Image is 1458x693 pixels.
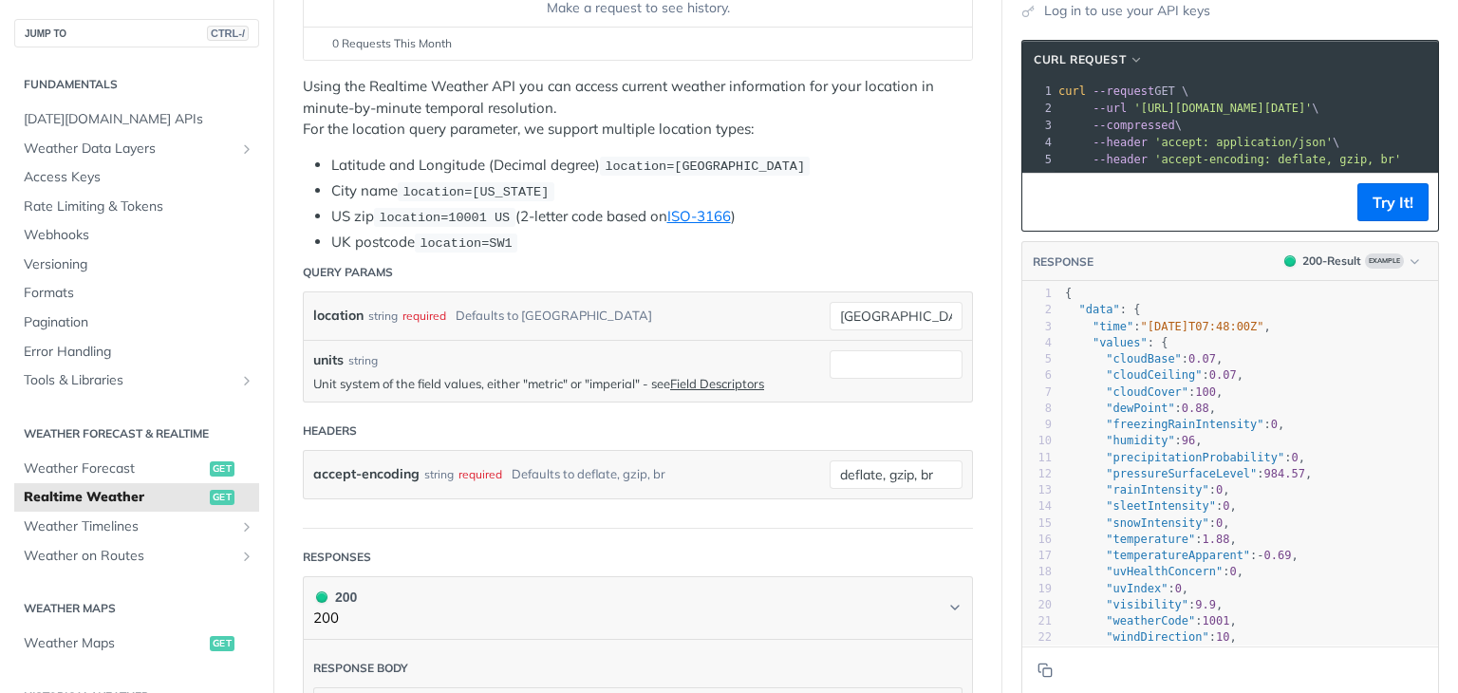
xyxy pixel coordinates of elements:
div: 20 [1022,597,1052,613]
span: Realtime Weather [24,488,205,507]
a: Formats [14,279,259,308]
span: \ [1058,119,1182,132]
button: Show subpages for Weather Data Layers [239,141,254,157]
div: 16 [1022,532,1052,548]
div: 3 [1022,117,1055,134]
span: 'accept: application/json' [1154,136,1333,149]
span: 1.88 [1203,533,1230,546]
span: - [1257,549,1263,562]
div: Headers [303,422,357,440]
span: : , [1065,385,1223,399]
span: Weather Forecast [24,459,205,478]
div: Query Params [303,264,393,281]
div: 5 [1022,151,1055,168]
button: Show subpages for Tools & Libraries [239,373,254,388]
span: Tools & Libraries [24,371,234,390]
div: 1 [1022,286,1052,302]
span: 200 [316,591,327,603]
div: 4 [1022,335,1052,351]
div: 3 [1022,319,1052,335]
span: : , [1065,565,1243,578]
span: 1001 [1203,614,1230,627]
div: 200 [313,587,357,608]
div: 12 [1022,466,1052,482]
span: "cloudCeiling" [1106,368,1202,382]
a: Error Handling [14,338,259,366]
div: string [348,352,378,369]
li: US zip (2-letter code based on ) [331,206,973,228]
span: : , [1065,598,1223,611]
a: Weather Data LayersShow subpages for Weather Data Layers [14,135,259,163]
span: --header [1093,153,1148,166]
span: "visibility" [1106,598,1188,611]
li: UK postcode [331,232,973,253]
button: Copy to clipboard [1032,656,1058,684]
span: "[DATE]T07:48:00Z" [1141,320,1264,333]
span: : { [1065,336,1168,349]
span: : , [1065,352,1223,365]
a: [DATE][DOMAIN_NAME] APIs [14,105,259,134]
span: 0 [1271,418,1278,431]
div: 6 [1022,367,1052,384]
span: "temperature" [1106,533,1195,546]
button: 200 200200 [313,587,963,629]
span: Weather Data Layers [24,140,234,159]
div: Defaults to deflate, gzip, br [512,460,665,488]
a: Field Descriptors [670,376,764,391]
button: Show subpages for Weather Timelines [239,519,254,534]
span: 0.69 [1264,549,1292,562]
span: 0 [1229,565,1236,578]
span: 'accept-encoding: deflate, gzip, br' [1154,153,1401,166]
span: "humidity" [1106,434,1174,447]
span: 984.57 [1264,467,1305,480]
div: required [402,302,446,329]
span: \ [1058,102,1319,115]
span: "windDirection" [1106,630,1208,644]
span: 96 [1182,434,1195,447]
span: "data" [1078,303,1119,316]
span: 0 [1216,516,1223,530]
span: Weather on Routes [24,547,234,566]
span: CTRL-/ [207,26,249,41]
span: : , [1065,630,1237,644]
div: 10 [1022,433,1052,449]
span: 0 Requests This Month [332,35,452,52]
div: 15 [1022,515,1052,532]
span: location=[US_STATE] [402,185,549,199]
span: "dewPoint" [1106,402,1174,415]
div: 19 [1022,581,1052,597]
span: : , [1065,516,1230,530]
a: Weather Forecastget [14,455,259,483]
span: : , [1065,614,1237,627]
span: location=10001 US [379,211,510,225]
div: 18 [1022,564,1052,580]
div: 200 - Result [1302,253,1361,270]
div: 2 [1022,302,1052,318]
span: Rate Limiting & Tokens [24,197,254,216]
a: ISO-3166 [667,207,731,225]
span: location=[GEOGRAPHIC_DATA] [605,159,805,174]
div: 14 [1022,498,1052,515]
span: : , [1065,499,1237,513]
label: accept-encoding [313,460,420,488]
span: : , [1065,418,1284,431]
div: 7 [1022,384,1052,401]
a: Access Keys [14,163,259,192]
button: 200200-ResultExample [1275,252,1429,271]
span: location=SW1 [420,236,512,251]
span: "uvHealthConcern" [1106,565,1223,578]
span: Versioning [24,255,254,274]
h2: Fundamentals [14,76,259,93]
button: Try It! [1357,183,1429,221]
span: 0.07 [1209,368,1237,382]
div: Responses [303,549,371,566]
div: Defaults to [GEOGRAPHIC_DATA] [456,302,652,329]
div: string [424,460,454,488]
span: 10 [1216,630,1229,644]
a: Pagination [14,309,259,337]
span: GET \ [1058,84,1188,98]
label: location [313,302,364,329]
span: '[URL][DOMAIN_NAME][DATE]' [1133,102,1312,115]
div: required [458,460,502,488]
p: 200 [313,608,357,629]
